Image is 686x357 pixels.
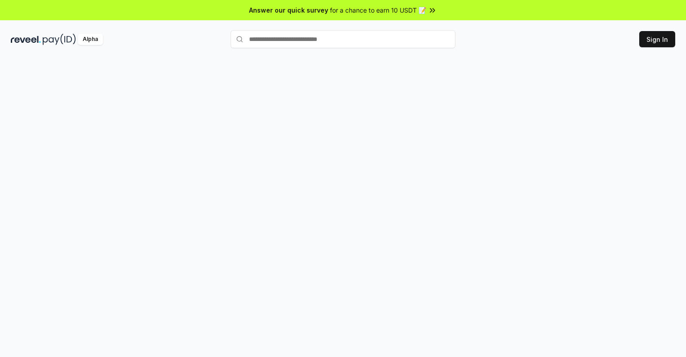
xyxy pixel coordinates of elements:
[330,5,426,15] span: for a chance to earn 10 USDT 📝
[639,31,675,47] button: Sign In
[78,34,103,45] div: Alpha
[249,5,328,15] span: Answer our quick survey
[11,34,41,45] img: reveel_dark
[43,34,76,45] img: pay_id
